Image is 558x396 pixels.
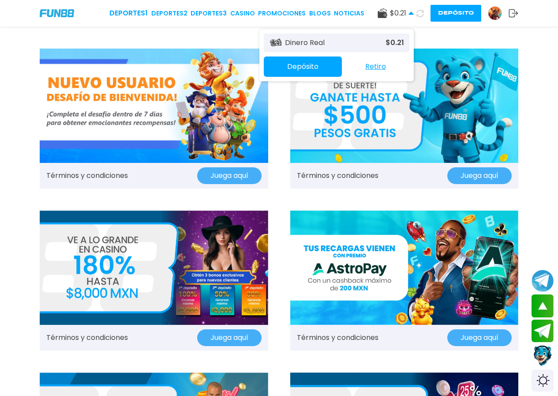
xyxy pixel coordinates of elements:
button: Join telegram channel [532,269,554,292]
a: BLOGS [309,9,331,18]
button: Retiro [342,57,409,76]
button: Join telegram [532,320,554,343]
span: $ 0.21 [390,8,414,19]
a: Deportes1 [109,8,148,19]
a: Términos y condiciones [46,332,128,343]
img: Company Logo [40,9,74,17]
a: NOTICIAS [334,9,364,18]
button: Juega aquí [197,329,262,346]
a: Deportes2 [151,9,187,18]
button: Juega aquí [447,329,512,346]
img: Promo Banner [40,49,268,163]
button: Depósito [264,57,342,77]
img: Avatar [488,7,502,20]
a: Términos y condiciones [46,170,128,181]
button: scroll up [532,294,554,317]
button: Contact customer service [532,344,554,367]
img: Promo Banner [40,211,268,325]
p: Dinero Real [285,38,325,48]
a: Promociones [258,9,306,18]
img: Promo Banner [290,49,519,163]
a: Deportes3 [191,9,227,18]
a: CASINO [230,9,255,18]
button: Juega aquí [447,167,512,184]
a: Términos y condiciones [297,170,378,181]
a: Avatar [488,6,509,20]
a: Términos y condiciones [297,332,378,343]
div: Switch theme [532,370,554,392]
img: Promo Banner [290,211,519,325]
button: Juega aquí [197,167,262,184]
p: $ 0.21 [386,38,404,48]
button: Depósito [431,5,481,22]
